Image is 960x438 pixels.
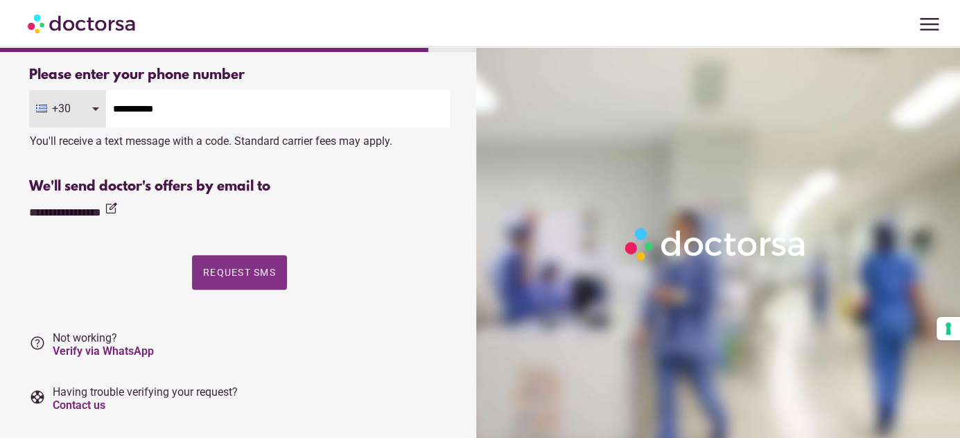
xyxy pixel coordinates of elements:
a: Verify via WhatsApp [53,344,154,358]
i: help [29,335,46,351]
i: edit_square [104,202,118,216]
span: +30 [52,102,80,115]
span: Having trouble verifying your request? [53,385,238,412]
div: We'll send doctor's offers by email to [29,179,450,195]
span: menu [916,11,943,37]
div: Please enter your phone number [29,67,450,83]
a: Contact us [53,398,105,412]
span: Request SMS [203,267,276,278]
button: Request SMS [192,255,287,290]
i: support [29,389,46,405]
img: Logo-Doctorsa-trans-White-partial-flat.png [620,222,812,265]
div: You'll receive a text message with a code. Standard carrier fees may apply. [29,128,450,148]
span: Not working? [53,331,154,358]
img: Doctorsa.com [28,8,137,39]
button: Your consent preferences for tracking technologies [936,317,960,340]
